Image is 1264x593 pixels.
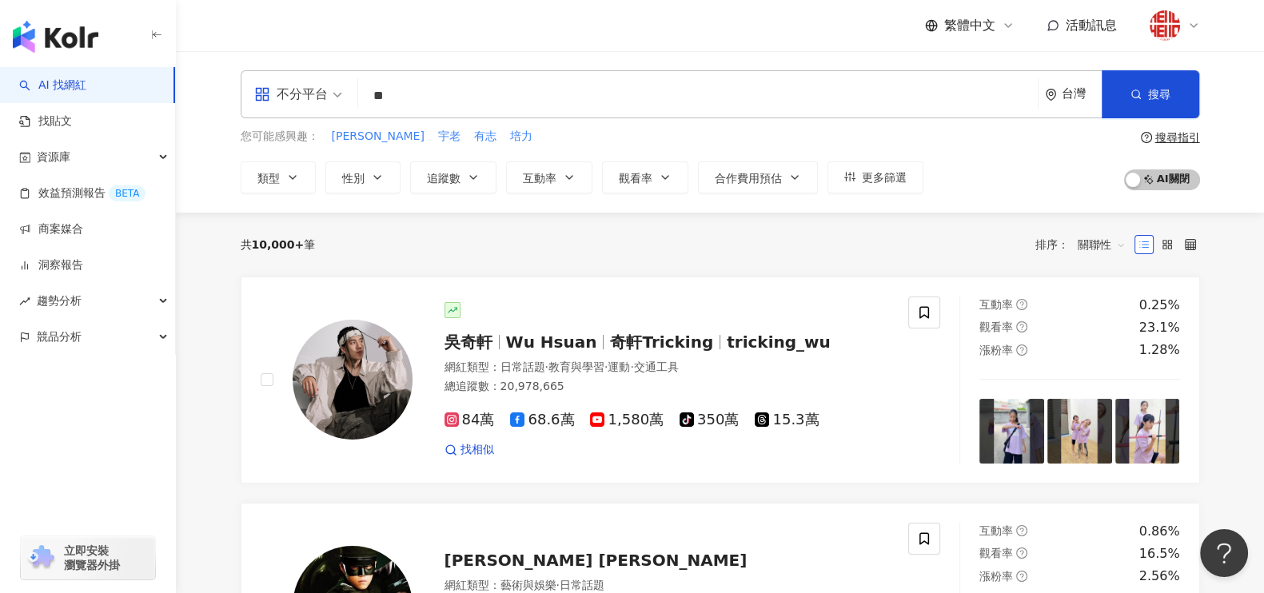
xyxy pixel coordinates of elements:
[461,442,494,458] span: 找相似
[523,172,556,185] span: 互動率
[331,128,425,145] button: [PERSON_NAME]
[19,113,72,129] a: 找貼文
[410,161,496,193] button: 追蹤數
[590,412,664,428] span: 1,580萬
[1016,299,1027,310] span: question-circle
[979,399,1044,464] img: post-image
[619,172,652,185] span: 觀看率
[862,171,907,184] span: 更多篩選
[325,161,401,193] button: 性別
[241,277,1200,484] a: KOL Avatar吳奇軒Wu Hsuan奇軒Trickingtricking_wu網紅類型：日常話題·教育與學習·運動·交通工具總追蹤數：20,978,66584萬68.6萬1,580萬350...
[64,543,120,572] span: 立即安裝 瀏覽器外掛
[1062,87,1102,101] div: 台灣
[1155,131,1200,144] div: 搜尋指引
[827,161,923,193] button: 更多篩選
[727,332,831,352] span: tricking_wu
[979,524,1013,537] span: 互動率
[979,298,1013,311] span: 互動率
[427,172,461,185] span: 追蹤數
[1066,18,1117,33] span: 活動訊息
[556,579,560,591] span: ·
[979,344,1013,356] span: 漲粉率
[37,139,70,175] span: 資源庫
[254,86,270,102] span: appstore
[254,82,328,107] div: 不分平台
[1139,567,1180,585] div: 2.56%
[979,320,1013,333] span: 觀看率
[1016,571,1027,582] span: question-circle
[500,579,556,591] span: 藝術與娛樂
[1115,399,1180,464] img: post-image
[1139,296,1180,314] div: 0.25%
[560,579,604,591] span: 日常話題
[1139,341,1180,359] div: 1.28%
[979,570,1013,583] span: 漲粉率
[37,319,82,355] span: 競品分析
[252,238,305,251] span: 10,000+
[1016,525,1027,536] span: question-circle
[630,360,633,373] span: ·
[1102,70,1199,118] button: 搜尋
[510,412,574,428] span: 68.6萬
[1150,10,1180,41] img: %E5%A5%BD%E4%BA%8Blogo20180824.png
[445,332,492,352] span: 吳奇軒
[506,161,592,193] button: 互動率
[445,551,748,570] span: [PERSON_NAME] [PERSON_NAME]
[445,379,890,395] div: 總追蹤數 ： 20,978,665
[506,332,597,352] span: Wu Hsuan
[1139,523,1180,540] div: 0.86%
[1016,321,1027,332] span: question-circle
[500,360,545,373] span: 日常話題
[602,161,688,193] button: 觀看率
[332,129,425,145] span: [PERSON_NAME]
[608,360,630,373] span: 運動
[1078,232,1126,257] span: 關聯性
[610,332,713,352] span: 奇軒Tricking
[545,360,548,373] span: ·
[19,296,30,307] span: rise
[1139,319,1180,336] div: 23.1%
[241,129,319,145] span: 您可能感興趣：
[634,360,679,373] span: 交通工具
[680,412,739,428] span: 350萬
[445,412,495,428] span: 84萬
[13,21,98,53] img: logo
[445,442,494,458] a: 找相似
[241,161,316,193] button: 類型
[257,172,280,185] span: 類型
[1141,132,1152,143] span: question-circle
[509,128,533,145] button: 培力
[474,129,496,145] span: 有志
[293,320,413,440] img: KOL Avatar
[510,129,532,145] span: 培力
[19,185,146,201] a: 效益預測報告BETA
[1045,89,1057,101] span: environment
[1148,88,1170,101] span: 搜尋
[1016,547,1027,559] span: question-circle
[979,547,1013,559] span: 觀看率
[604,360,608,373] span: ·
[1200,529,1248,577] iframe: Help Scout Beacon - Open
[19,221,83,237] a: 商案媒合
[342,172,365,185] span: 性別
[437,128,461,145] button: 宇老
[241,238,316,251] div: 共 筆
[1139,545,1180,563] div: 16.5%
[1035,232,1134,257] div: 排序：
[473,128,497,145] button: 有志
[37,283,82,319] span: 趨勢分析
[1016,344,1027,356] span: question-circle
[1047,399,1112,464] img: post-image
[19,78,86,94] a: searchAI 找網紅
[26,545,57,571] img: chrome extension
[445,360,890,376] div: 網紅類型 ：
[715,172,782,185] span: 合作費用預估
[698,161,818,193] button: 合作費用預估
[755,412,819,428] span: 15.3萬
[438,129,461,145] span: 宇老
[21,536,155,579] a: chrome extension立即安裝 瀏覽器外掛
[19,257,83,273] a: 洞察報告
[944,17,995,34] span: 繁體中文
[548,360,604,373] span: 教育與學習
